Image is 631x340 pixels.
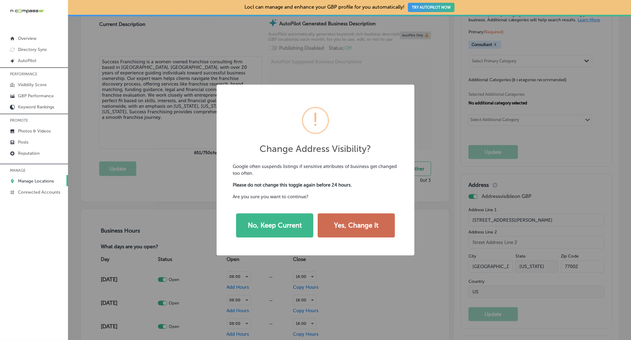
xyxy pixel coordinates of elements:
[18,190,60,195] p: Connected Accounts
[18,82,47,87] p: Visibility Score
[18,58,36,63] p: AutoPilot
[408,3,455,12] button: TRY AUTOPILOT NOW
[260,143,371,154] h2: Change Address Visibility?
[18,93,54,99] p: GBP Performance
[18,47,47,52] p: Directory Sync
[18,104,54,110] p: Keyword Rankings
[233,182,352,188] strong: Please do not change this toggle again before 24 hours.
[233,163,398,177] p: Google often suspends listings if sensitive attributes of business get changed too often.
[18,151,40,156] p: Reputation
[236,213,313,237] button: No, Keep Current
[18,140,28,145] p: Posts
[233,193,398,200] p: Are you sure you want to continue?
[18,36,36,41] p: Overview
[318,213,395,237] button: Yes, Change It
[10,8,44,14] img: 660ab0bf-5cc7-4cb8-ba1c-48b5ae0f18e60NCTV_CLogo_TV_Black_-500x88.png
[18,178,54,184] p: Manage Locations
[18,128,51,134] p: Photos & Videos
